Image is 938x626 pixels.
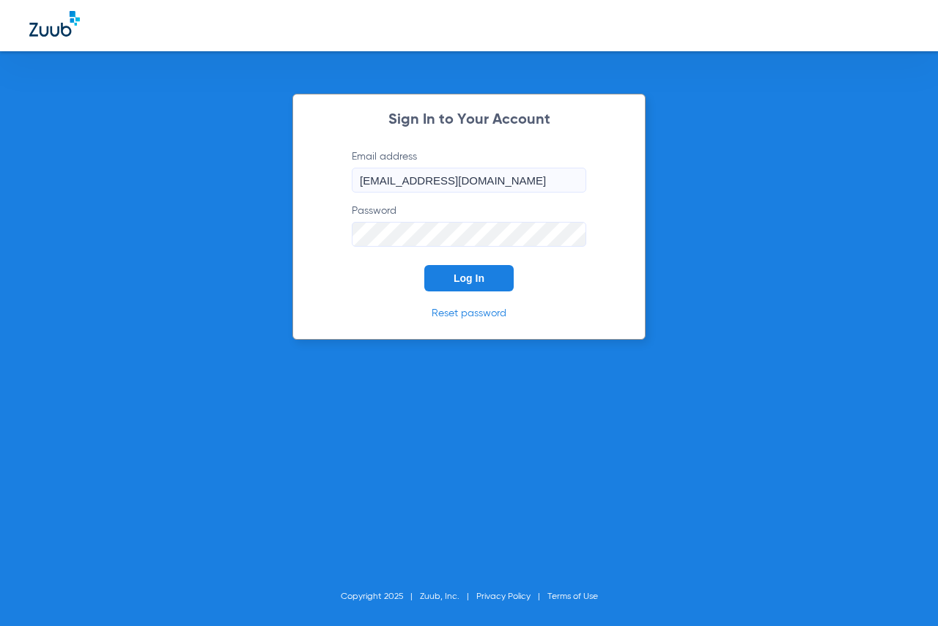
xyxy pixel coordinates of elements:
[476,592,531,601] a: Privacy Policy
[420,589,476,604] li: Zuub, Inc.
[547,592,598,601] a: Terms of Use
[29,11,80,37] img: Zuub Logo
[424,265,514,291] button: Log In
[352,222,586,247] input: Password
[352,204,586,247] label: Password
[341,589,420,604] li: Copyright 2025
[865,556,938,626] iframe: Chat Widget
[330,113,608,127] h2: Sign In to Your Account
[352,149,586,193] label: Email address
[352,168,586,193] input: Email address
[432,308,506,318] a: Reset password
[454,272,484,284] span: Log In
